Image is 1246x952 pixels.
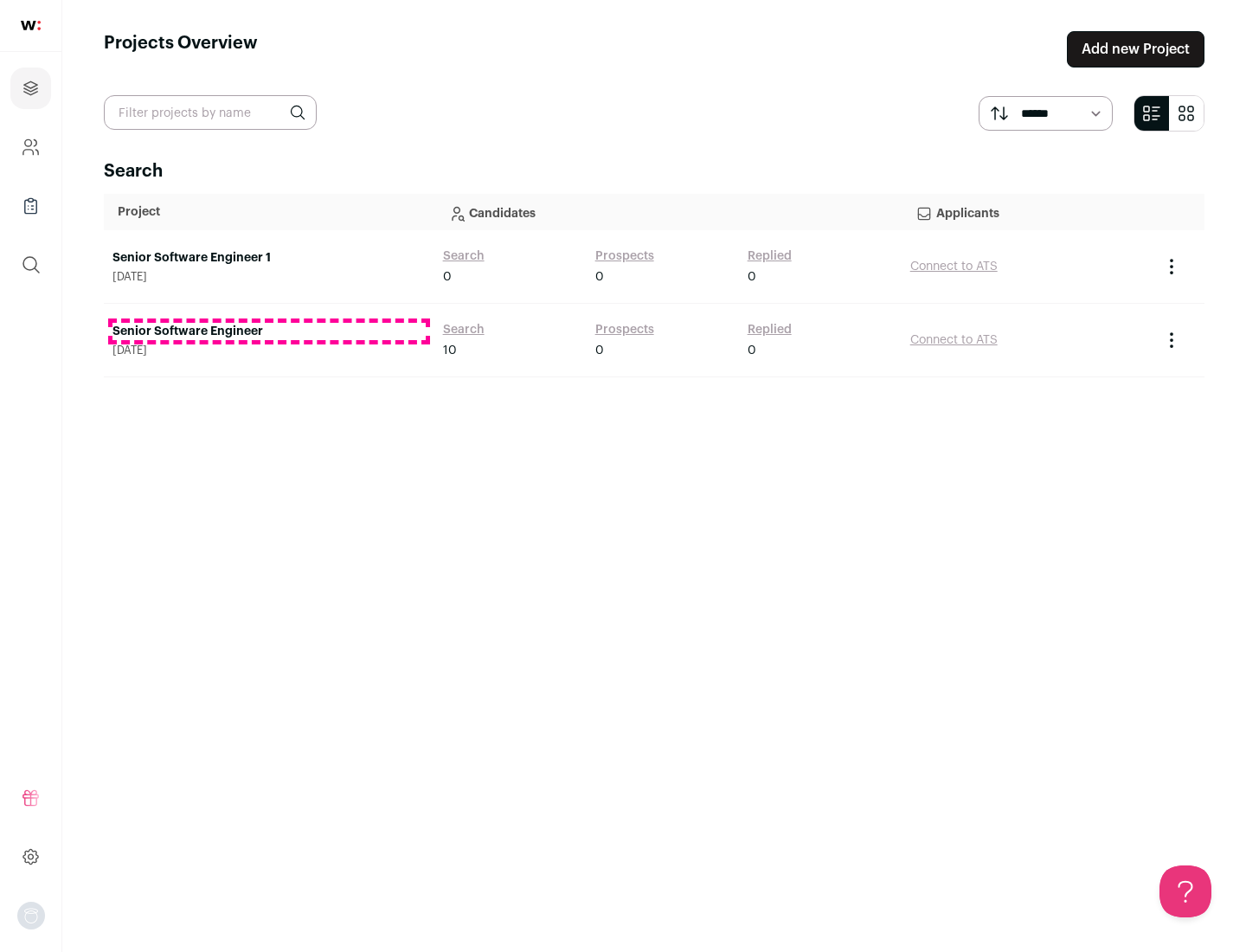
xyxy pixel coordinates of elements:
[748,268,756,286] span: 0
[118,203,421,221] p: Project
[748,342,756,359] span: 0
[1067,31,1204,68] a: Add new Project
[443,342,457,359] span: 10
[910,334,998,346] a: Connect to ATS
[104,31,258,68] h1: Projects Overview
[748,248,792,265] a: Replied
[17,902,45,929] button: Open dropdown
[104,95,317,130] input: Filter projects by name
[443,248,485,265] a: Search
[112,344,426,357] span: [DATE]
[112,323,426,340] a: Senior Software Engineer
[595,342,604,359] span: 0
[1161,256,1182,277] button: Project Actions
[112,270,426,284] span: [DATE]
[595,321,654,338] a: Prospects
[10,126,51,168] a: Company and ATS Settings
[17,902,45,929] img: nopic.png
[915,195,1139,229] p: Applicants
[21,21,41,30] img: wellfound-shorthand-0d5821cbd27db2630d0214b213865d53afaa358527fdda9d0ea32b1df1b89c2c.svg
[748,321,792,338] a: Replied
[910,261,998,273] a: Connect to ATS
[1161,330,1182,351] button: Project Actions
[595,248,654,265] a: Prospects
[448,195,888,229] p: Candidates
[1159,865,1211,917] iframe: Help Scout Beacon - Open
[104,159,1204,183] h2: Search
[10,68,51,109] a: Projects
[595,268,604,286] span: 0
[443,268,452,286] span: 0
[443,321,485,338] a: Search
[10,185,51,227] a: Company Lists
[112,249,426,267] a: Senior Software Engineer 1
